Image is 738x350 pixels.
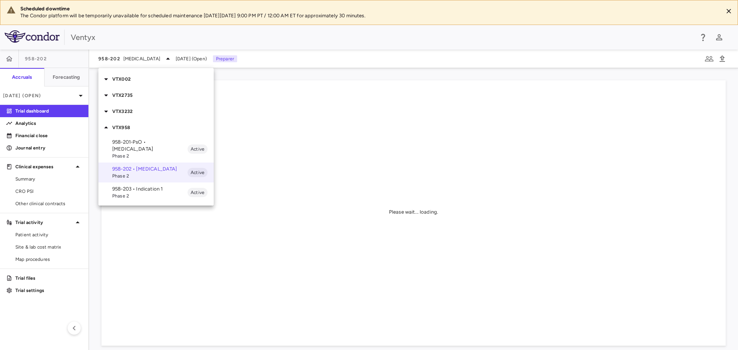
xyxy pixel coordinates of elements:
div: VTX2735 [98,87,214,103]
p: VTX002 [112,76,214,83]
div: VTX3232 [98,103,214,119]
p: 958-203 • Indication 1 [112,186,188,192]
p: 958-201-PsO • [MEDICAL_DATA] [112,139,188,153]
div: 958-201-PsO • [MEDICAL_DATA]Phase 2Active [98,136,214,163]
p: VTX3232 [112,108,214,115]
p: VTX958 [112,124,214,131]
span: Phase 2 [112,173,188,179]
p: VTX2735 [112,92,214,99]
span: Active [188,169,208,176]
span: Active [188,189,208,196]
span: Active [188,146,208,153]
span: Phase 2 [112,153,188,159]
div: 958-202 • [MEDICAL_DATA]Phase 2Active [98,163,214,182]
span: Phase 2 [112,192,188,199]
div: VTX958 [98,119,214,136]
div: 958-203 • Indication 1Phase 2Active [98,182,214,202]
div: VTX002 [98,71,214,87]
p: 958-202 • [MEDICAL_DATA] [112,166,188,173]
